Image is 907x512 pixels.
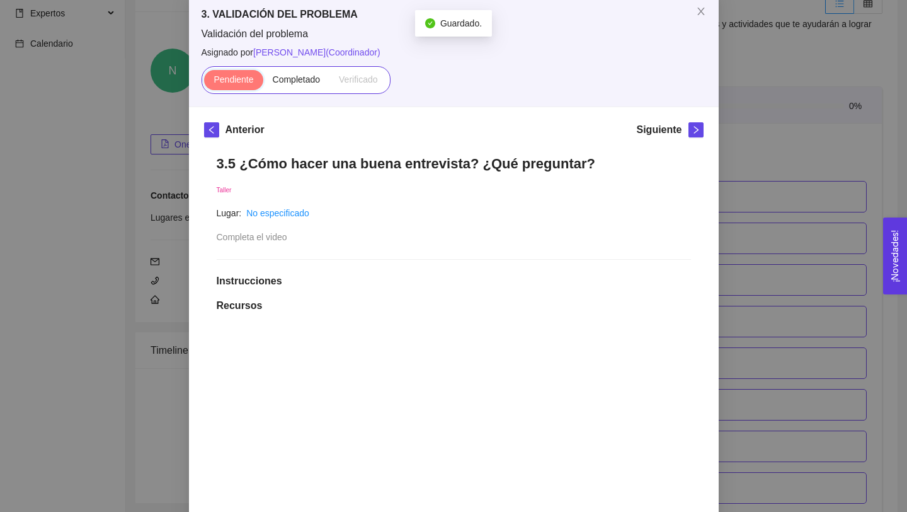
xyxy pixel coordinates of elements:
span: Completado [273,74,321,84]
span: Asignado por [202,45,706,59]
span: Pendiente [214,74,253,84]
h1: Instrucciones [217,275,691,288]
h5: Siguiente [636,122,682,137]
span: [PERSON_NAME] ( Coordinador ) [253,47,380,57]
span: Validación del problema [202,27,706,41]
button: Open Feedback Widget [883,218,907,294]
span: left [205,125,219,134]
span: check-circle [425,18,435,28]
span: Verificado [339,74,377,84]
span: right [689,125,703,134]
h5: Anterior [225,122,265,137]
h1: Recursos [217,300,691,312]
h5: 3. VALIDACIÓN DEL PROBLEMA [202,7,706,22]
a: No especificado [246,208,309,218]
button: left [204,122,219,137]
span: Completa el video [217,232,287,242]
button: right [688,122,704,137]
span: Guardado. [440,18,482,28]
h1: 3.5 ¿Cómo hacer una buena entrevista? ¿Qué preguntar? [217,155,691,172]
span: close [696,6,706,16]
span: Taller [217,187,232,194]
article: Lugar: [217,206,242,220]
